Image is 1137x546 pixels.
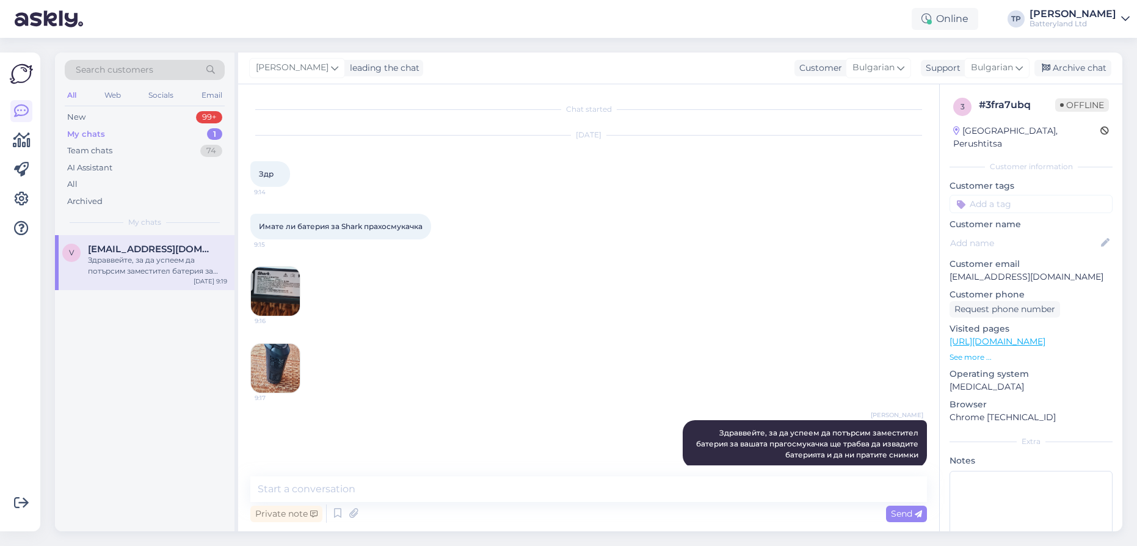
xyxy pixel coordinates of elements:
div: All [67,178,78,191]
div: Web [102,87,123,103]
p: [MEDICAL_DATA] [950,380,1113,393]
span: Bulgarian [971,61,1013,75]
p: Visited pages [950,322,1113,335]
span: 3 [961,102,965,111]
input: Add a tag [950,195,1113,213]
span: [PERSON_NAME] [256,61,329,75]
div: [PERSON_NAME] [1030,9,1116,19]
div: Socials [146,87,176,103]
span: My chats [128,217,161,228]
p: Browser [950,398,1113,411]
span: [PERSON_NAME] [871,410,923,420]
div: 74 [200,145,222,157]
div: Archived [67,195,103,208]
div: Archive chat [1034,60,1111,76]
p: Operating system [950,368,1113,380]
div: Email [199,87,225,103]
p: Customer phone [950,288,1113,301]
span: Send [891,508,922,519]
span: Имате ли батерия за Shark прахосмукачка [259,222,423,231]
div: leading the chat [345,62,420,75]
div: New [67,111,85,123]
p: Chrome [TECHNICAL_ID] [950,411,1113,424]
div: My chats [67,128,105,140]
div: # 3fra7ubq [979,98,1055,112]
span: 9:15 [254,240,300,249]
div: AI Assistant [67,162,112,174]
div: Batteryland Ltd [1030,19,1116,29]
span: 9:14 [254,187,300,197]
span: Offline [1055,98,1109,112]
div: Private note [250,506,322,522]
span: Здр [259,169,274,178]
a: [URL][DOMAIN_NAME] [950,336,1045,347]
span: 9:16 [255,316,300,326]
div: TP [1008,10,1025,27]
span: Здраввейте, за да успеем да потърсим заместител батерия за вашата прагосмукачка ще трабва да изва... [696,428,920,459]
img: Askly Logo [10,62,33,86]
div: [GEOGRAPHIC_DATA], Perushtitsa [953,125,1100,150]
div: All [65,87,79,103]
div: Request phone number [950,301,1060,318]
p: Notes [950,454,1113,467]
div: Здраввейте, за да успеем да потърсим заместител батерия за вашата прагосмукачка ще трабва да изва... [88,255,227,277]
div: [DATE] 9:19 [194,277,227,286]
div: [DATE] [250,129,927,140]
span: 9:17 [255,393,300,402]
span: vanesahristeva7@gmail.com [88,244,215,255]
div: Chat started [250,104,927,115]
div: Online [912,8,978,30]
div: Support [921,62,961,75]
span: Bulgarian [852,61,895,75]
p: Customer name [950,218,1113,231]
span: Search customers [76,64,153,76]
p: Customer email [950,258,1113,271]
div: Customer information [950,161,1113,172]
div: Extra [950,436,1113,447]
input: Add name [950,236,1099,250]
span: v [69,248,74,257]
p: [EMAIL_ADDRESS][DOMAIN_NAME] [950,271,1113,283]
img: Attachment [251,344,300,393]
p: Customer tags [950,180,1113,192]
div: Team chats [67,145,112,157]
div: 99+ [196,111,222,123]
p: See more ... [950,352,1113,363]
div: 1 [207,128,222,140]
div: Customer [794,62,842,75]
img: Attachment [251,267,300,316]
a: [PERSON_NAME]Batteryland Ltd [1030,9,1130,29]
